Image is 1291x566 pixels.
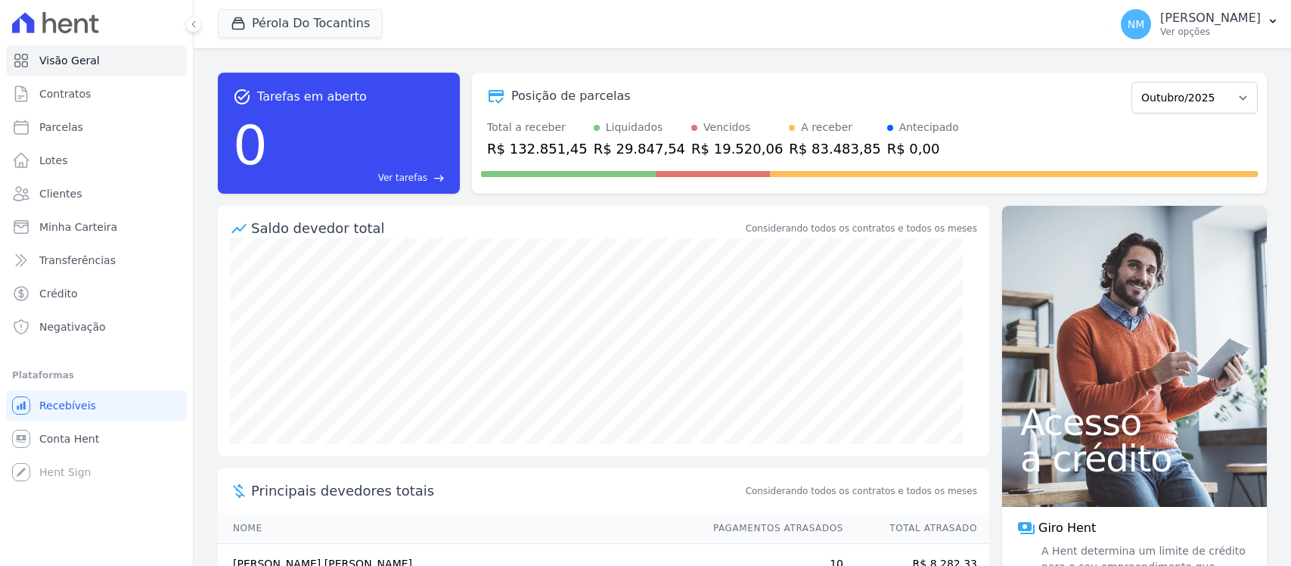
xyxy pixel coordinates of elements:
div: 0 [233,106,268,185]
a: Negativação [6,312,187,342]
p: [PERSON_NAME] [1160,11,1261,26]
th: Pagamentos Atrasados [699,513,844,544]
div: Total a receber [487,120,588,135]
span: NM [1128,19,1145,30]
span: Acesso [1020,404,1249,440]
a: Clientes [6,179,187,209]
a: Recebíveis [6,390,187,421]
div: R$ 83.483,85 [789,138,880,159]
div: Considerando todos os contratos e todos os meses [746,222,977,235]
span: Ver tarefas [378,171,427,185]
span: Clientes [39,186,82,201]
a: Ver tarefas east [274,171,445,185]
span: Conta Hent [39,431,99,446]
div: Antecipado [899,120,959,135]
span: a crédito [1020,440,1249,477]
th: Total Atrasado [844,513,989,544]
button: Pérola Do Tocantins [218,9,383,38]
div: Saldo devedor total [251,218,743,238]
a: Minha Carteira [6,212,187,242]
span: Considerando todos os contratos e todos os meses [746,484,977,498]
span: Principais devedores totais [251,480,743,501]
a: Crédito [6,278,187,309]
span: Transferências [39,253,116,268]
div: R$ 132.851,45 [487,138,588,159]
span: east [433,173,445,184]
div: R$ 19.520,06 [691,138,783,159]
p: Ver opções [1160,26,1261,38]
span: Visão Geral [39,53,100,68]
span: Giro Hent [1038,519,1096,537]
span: Contratos [39,86,91,101]
button: NM [PERSON_NAME] Ver opções [1109,3,1291,45]
th: Nome [218,513,699,544]
span: Tarefas em aberto [257,88,367,106]
div: Plataformas [12,366,181,384]
span: Crédito [39,286,78,301]
a: Lotes [6,145,187,176]
span: Lotes [39,153,68,168]
span: task_alt [233,88,251,106]
a: Parcelas [6,112,187,142]
div: R$ 29.847,54 [594,138,685,159]
a: Conta Hent [6,424,187,454]
div: A receber [801,120,852,135]
a: Contratos [6,79,187,109]
div: Vencidos [703,120,750,135]
a: Visão Geral [6,45,187,76]
div: Liquidados [606,120,663,135]
span: Parcelas [39,120,83,135]
span: Recebíveis [39,398,96,413]
div: R$ 0,00 [887,138,959,159]
div: Posição de parcelas [511,87,631,105]
span: Minha Carteira [39,219,117,235]
span: Negativação [39,319,106,334]
a: Transferências [6,245,187,275]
